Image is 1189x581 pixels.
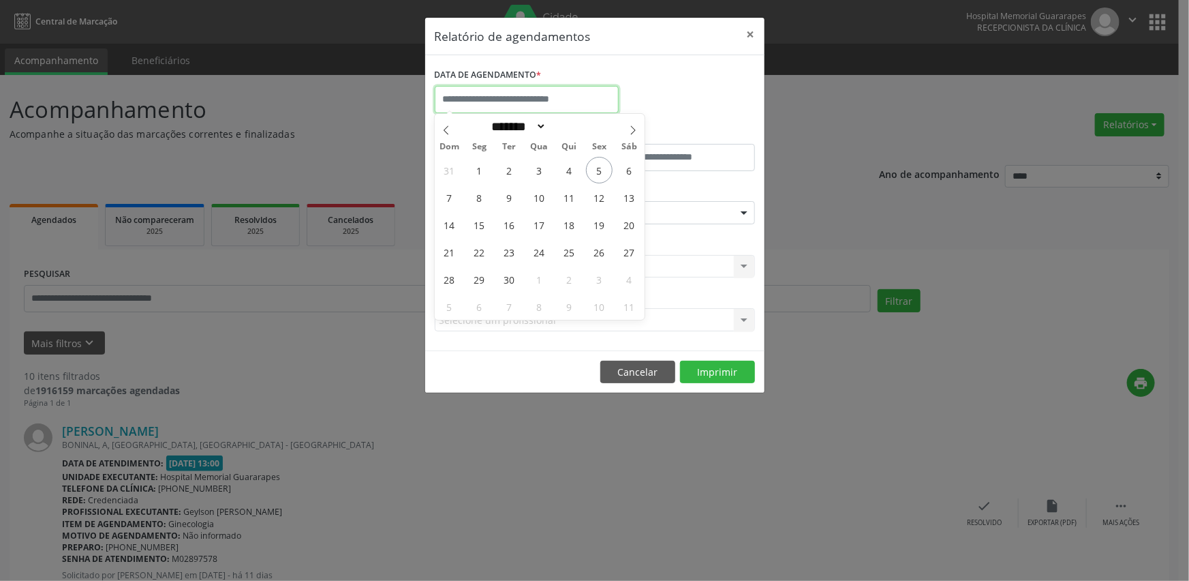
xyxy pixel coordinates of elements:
span: Outubro 2, 2025 [556,266,583,293]
span: Dom [435,143,465,151]
button: Close [737,18,765,51]
span: Setembro 24, 2025 [526,239,553,265]
span: Setembro 5, 2025 [586,157,613,183]
span: Outubro 4, 2025 [616,266,643,293]
span: Qua [525,143,555,151]
span: Setembro 17, 2025 [526,211,553,238]
span: Setembro 2, 2025 [496,157,523,183]
span: Setembro 21, 2025 [436,239,463,265]
span: Setembro 16, 2025 [496,211,523,238]
span: Setembro 18, 2025 [556,211,583,238]
span: Setembro 19, 2025 [586,211,613,238]
span: Setembro 25, 2025 [556,239,583,265]
span: Setembro 1, 2025 [466,157,493,183]
input: Year [546,119,591,134]
span: Setembro 8, 2025 [466,184,493,211]
span: Setembro 10, 2025 [526,184,553,211]
span: Setembro 14, 2025 [436,211,463,238]
span: Setembro 13, 2025 [616,184,643,211]
span: Setembro 4, 2025 [556,157,583,183]
select: Month [487,119,547,134]
label: DATA DE AGENDAMENTO [435,65,542,86]
span: Sáb [615,143,645,151]
span: Setembro 28, 2025 [436,266,463,293]
span: Setembro 30, 2025 [496,266,523,293]
span: Sex [585,143,615,151]
button: Cancelar [600,361,675,384]
span: Setembro 26, 2025 [586,239,613,265]
span: Qui [555,143,585,151]
span: Outubro 8, 2025 [526,293,553,320]
span: Outubro 9, 2025 [556,293,583,320]
span: Setembro 6, 2025 [616,157,643,183]
span: Setembro 11, 2025 [556,184,583,211]
label: ATÉ [598,123,755,144]
span: Setembro 7, 2025 [436,184,463,211]
span: Setembro 12, 2025 [586,184,613,211]
span: Outubro 6, 2025 [466,293,493,320]
span: Setembro 29, 2025 [466,266,493,293]
span: Ter [495,143,525,151]
span: Setembro 23, 2025 [496,239,523,265]
span: Setembro 3, 2025 [526,157,553,183]
span: Setembro 20, 2025 [616,211,643,238]
span: Setembro 22, 2025 [466,239,493,265]
span: Outubro 10, 2025 [586,293,613,320]
span: Setembro 9, 2025 [496,184,523,211]
span: Outubro 7, 2025 [496,293,523,320]
span: Setembro 27, 2025 [616,239,643,265]
span: Setembro 15, 2025 [466,211,493,238]
span: Outubro 11, 2025 [616,293,643,320]
span: Agosto 31, 2025 [436,157,463,183]
h5: Relatório de agendamentos [435,27,591,45]
button: Imprimir [680,361,755,384]
span: Seg [465,143,495,151]
span: Outubro 5, 2025 [436,293,463,320]
span: Outubro 1, 2025 [526,266,553,293]
span: Outubro 3, 2025 [586,266,613,293]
